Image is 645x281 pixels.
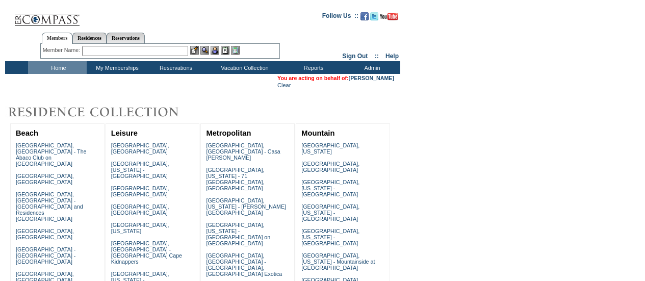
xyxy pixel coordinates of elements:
[211,46,219,55] img: Impersonate
[200,46,209,55] img: View
[16,191,83,222] a: [GEOGRAPHIC_DATA], [GEOGRAPHIC_DATA] - [GEOGRAPHIC_DATA] and Residences [GEOGRAPHIC_DATA]
[111,240,182,265] a: [GEOGRAPHIC_DATA], [GEOGRAPHIC_DATA] - [GEOGRAPHIC_DATA] Cape Kidnappers
[301,161,359,173] a: [GEOGRAPHIC_DATA], [GEOGRAPHIC_DATA]
[14,5,80,26] img: Compass Home
[342,53,368,60] a: Sign Out
[342,61,400,74] td: Admin
[87,61,145,74] td: My Memberships
[301,179,359,197] a: [GEOGRAPHIC_DATA], [US_STATE] - [GEOGRAPHIC_DATA]
[16,228,74,240] a: [GEOGRAPHIC_DATA], [GEOGRAPHIC_DATA]
[301,129,334,137] a: Mountain
[375,53,379,60] span: ::
[107,33,145,43] a: Reservations
[42,33,73,44] a: Members
[111,129,138,137] a: Leisure
[283,61,342,74] td: Reports
[111,185,169,197] a: [GEOGRAPHIC_DATA], [GEOGRAPHIC_DATA]
[206,197,286,216] a: [GEOGRAPHIC_DATA], [US_STATE] - [PERSON_NAME][GEOGRAPHIC_DATA]
[349,75,394,81] a: [PERSON_NAME]
[206,129,251,137] a: Metropolitan
[16,142,87,167] a: [GEOGRAPHIC_DATA], [GEOGRAPHIC_DATA] - The Abaco Club on [GEOGRAPHIC_DATA]
[301,252,375,271] a: [GEOGRAPHIC_DATA], [US_STATE] - Mountainside at [GEOGRAPHIC_DATA]
[190,46,199,55] img: b_edit.gif
[5,15,13,16] img: i.gif
[206,167,264,191] a: [GEOGRAPHIC_DATA], [US_STATE] - 71 [GEOGRAPHIC_DATA], [GEOGRAPHIC_DATA]
[111,161,169,179] a: [GEOGRAPHIC_DATA], [US_STATE] - [GEOGRAPHIC_DATA]
[301,142,359,155] a: [GEOGRAPHIC_DATA], [US_STATE]
[370,12,378,20] img: Follow us on Twitter
[206,222,270,246] a: [GEOGRAPHIC_DATA], [US_STATE] - [GEOGRAPHIC_DATA] on [GEOGRAPHIC_DATA]
[301,228,359,246] a: [GEOGRAPHIC_DATA], [US_STATE] - [GEOGRAPHIC_DATA]
[231,46,240,55] img: b_calculator.gif
[16,246,75,265] a: [GEOGRAPHIC_DATA] - [GEOGRAPHIC_DATA] - [GEOGRAPHIC_DATA]
[370,15,378,21] a: Follow us on Twitter
[72,33,107,43] a: Residences
[111,203,169,216] a: [GEOGRAPHIC_DATA], [GEOGRAPHIC_DATA]
[16,129,38,137] a: Beach
[221,46,229,55] img: Reservations
[206,252,282,277] a: [GEOGRAPHIC_DATA], [GEOGRAPHIC_DATA] - [GEOGRAPHIC_DATA], [GEOGRAPHIC_DATA] Exotica
[277,75,394,81] span: You are acting on behalf of:
[380,13,398,20] img: Subscribe to our YouTube Channel
[301,203,359,222] a: [GEOGRAPHIC_DATA], [US_STATE] - [GEOGRAPHIC_DATA]
[204,61,283,74] td: Vacation Collection
[111,142,169,155] a: [GEOGRAPHIC_DATA], [GEOGRAPHIC_DATA]
[206,142,280,161] a: [GEOGRAPHIC_DATA], [GEOGRAPHIC_DATA] - Casa [PERSON_NAME]
[43,46,82,55] div: Member Name:
[16,173,74,185] a: [GEOGRAPHIC_DATA], [GEOGRAPHIC_DATA]
[380,15,398,21] a: Subscribe to our YouTube Channel
[385,53,399,60] a: Help
[360,12,369,20] img: Become our fan on Facebook
[111,222,169,234] a: [GEOGRAPHIC_DATA], [US_STATE]
[360,15,369,21] a: Become our fan on Facebook
[145,61,204,74] td: Reservations
[277,82,291,88] a: Clear
[5,102,204,122] img: Destinations by Exclusive Resorts
[28,61,87,74] td: Home
[322,11,358,23] td: Follow Us ::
